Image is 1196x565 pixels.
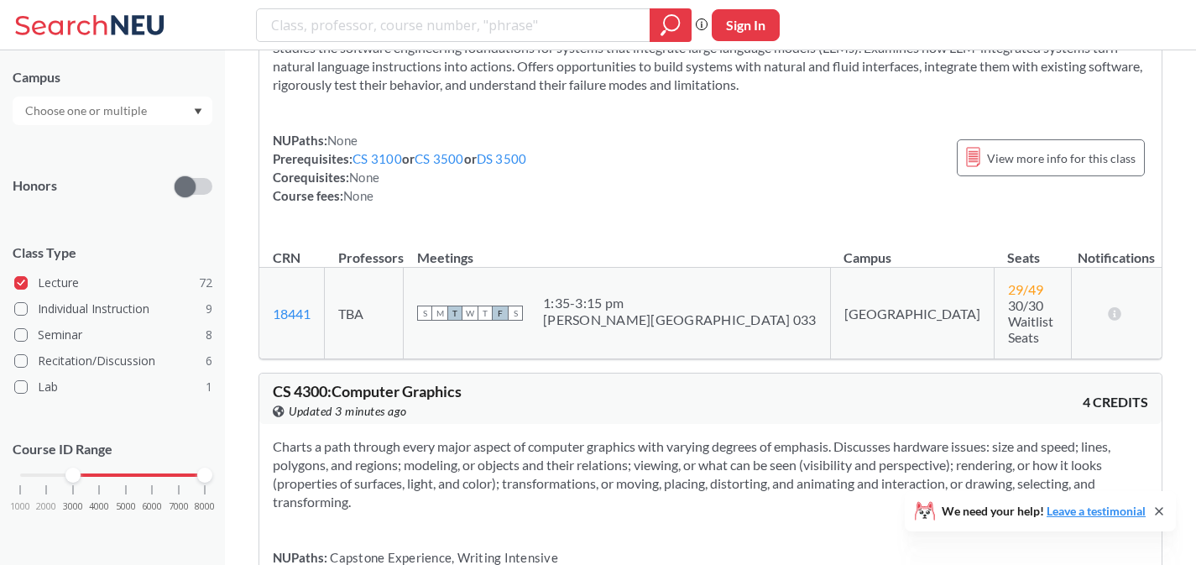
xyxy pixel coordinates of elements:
[206,326,212,344] span: 8
[1047,504,1146,518] a: Leave a testimonial
[273,306,311,322] a: 18441
[712,9,780,41] button: Sign In
[830,232,994,268] th: Campus
[994,232,1072,268] th: Seats
[206,300,212,318] span: 9
[543,311,817,328] div: [PERSON_NAME][GEOGRAPHIC_DATA] 033
[543,295,817,311] div: 1:35 - 3:15 pm
[987,148,1136,169] span: View more info for this class
[325,232,404,268] th: Professors
[1008,281,1043,297] span: 29 / 49
[353,151,402,166] a: CS 3100
[830,268,994,359] td: [GEOGRAPHIC_DATA]
[650,8,692,42] div: magnifying glass
[417,306,432,321] span: S
[63,502,83,511] span: 3000
[477,151,527,166] a: DS 3500
[17,101,158,121] input: Choose one or multiple
[169,502,189,511] span: 7000
[269,11,638,39] input: Class, professor, course number, "phrase"
[206,352,212,370] span: 6
[1008,297,1053,345] span: 30/30 Waitlist Seats
[14,376,212,398] label: Lab
[508,306,523,321] span: S
[343,188,373,203] span: None
[142,502,162,511] span: 6000
[462,306,478,321] span: W
[325,268,404,359] td: TBA
[194,108,202,115] svg: Dropdown arrow
[199,274,212,292] span: 72
[14,350,212,372] label: Recitation/Discussion
[289,402,407,421] span: Updated 3 minutes ago
[661,13,681,37] svg: magnifying glass
[273,131,526,205] div: NUPaths: Prerequisites: or or Corequisites: Course fees:
[415,151,464,166] a: CS 3500
[14,324,212,346] label: Seminar
[349,170,379,185] span: None
[206,378,212,396] span: 1
[447,306,462,321] span: T
[273,437,1148,511] section: Charts a path through every major aspect of computer graphics with varying degrees of emphasis. D...
[1072,232,1162,268] th: Notifications
[404,232,831,268] th: Meetings
[432,306,447,321] span: M
[493,306,508,321] span: F
[116,502,136,511] span: 5000
[14,298,212,320] label: Individual Instruction
[14,272,212,294] label: Lecture
[13,97,212,125] div: Dropdown arrow
[327,133,358,148] span: None
[327,550,558,565] span: Capstone Experience, Writing Intensive
[13,68,212,86] div: Campus
[195,502,215,511] span: 8000
[273,248,300,267] div: CRN
[10,502,30,511] span: 1000
[942,505,1146,517] span: We need your help!
[1083,393,1148,411] span: 4 CREDITS
[89,502,109,511] span: 4000
[13,176,57,196] p: Honors
[478,306,493,321] span: T
[273,382,462,400] span: CS 4300 : Computer Graphics
[13,440,212,459] p: Course ID Range
[13,243,212,262] span: Class Type
[273,39,1148,94] section: Studies the software engineering foundations for systems that integrate large language models (LL...
[36,502,56,511] span: 2000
